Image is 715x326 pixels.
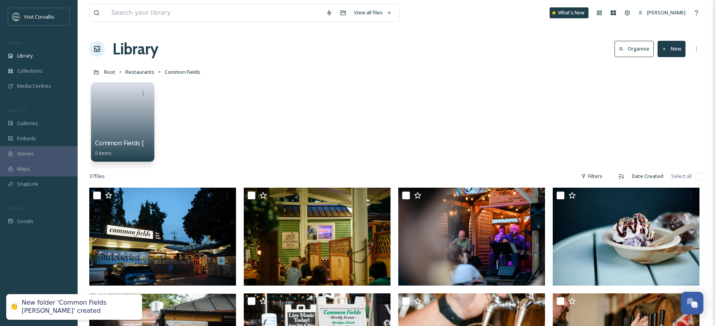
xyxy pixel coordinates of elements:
[577,169,606,184] div: Filters
[17,180,38,188] span: SnapLink
[350,5,396,20] a: View all files
[24,13,54,20] span: Visit Corvallis
[681,292,703,314] button: Open Chat
[104,68,115,75] span: Root
[165,67,200,77] a: Common Fields
[113,37,158,61] a: Library
[89,188,236,286] img: Common Fields Food Cart Pod Corvallis Oregon (36).jpg
[8,108,26,113] span: WIDGETS
[17,135,36,142] span: Embeds
[550,7,588,18] a: What's New
[95,139,193,157] a: Common Fields [PERSON_NAME]0 items
[10,303,18,311] div: 👏
[244,188,390,286] img: Common Fields Food Cart Pod Corvallis Oregon (35).jpg
[108,4,322,21] input: Search your library
[628,169,667,184] div: Date Created
[95,139,193,147] span: Common Fields [PERSON_NAME]
[104,67,115,77] a: Root
[125,67,154,77] a: Restaurants
[398,188,545,286] img: Common Fields Food Cart Pod Corvallis Oregon (34).jpg
[17,165,30,173] span: Maps
[647,9,685,16] span: [PERSON_NAME]
[89,173,105,180] span: 37 file s
[17,82,51,90] span: Media Centres
[17,52,33,59] span: Library
[17,120,38,127] span: Galleries
[671,173,692,180] span: Select all
[17,150,34,157] span: Stories
[8,40,21,46] span: MEDIA
[17,67,43,75] span: Collections
[658,41,685,57] button: New
[8,206,23,211] span: SOCIALS
[12,13,20,21] img: visit-corvallis-badge-dark-blue-orange%281%29.png
[95,149,112,156] span: 0 items
[165,68,200,75] span: Common Fields
[614,41,654,57] button: Organise
[22,299,134,315] div: New folder 'Common Fields [PERSON_NAME]' created
[553,188,699,286] img: Common Fields Food Cart Pod Corvallis Oregon (33).jpg
[125,68,154,75] span: Restaurants
[17,218,33,225] span: Socials
[634,5,689,20] a: [PERSON_NAME]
